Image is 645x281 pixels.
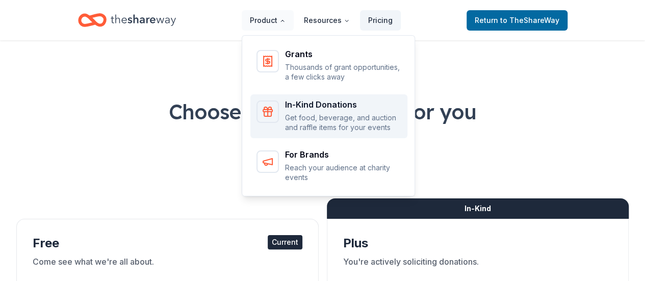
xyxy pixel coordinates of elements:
[467,10,567,31] a: Returnto TheShareWay
[285,163,401,183] p: Reach your audience at charity events
[242,10,294,31] button: Product
[475,14,559,27] span: Return
[285,100,401,109] div: In-Kind Donations
[16,97,629,126] h1: Choose the perfect plan for you
[285,62,401,82] p: Thousands of grant opportunities, a few clicks away
[360,10,401,31] a: Pricing
[250,144,407,189] a: For BrandsReach your audience at charity events
[327,198,629,219] div: In-Kind
[250,44,407,88] a: GrantsThousands of grant opportunities, a few clicks away
[285,150,401,159] div: For Brands
[296,10,358,31] button: Resources
[250,94,407,139] a: In-Kind DonationsGet food, beverage, and auction and raffle items for your events
[33,235,302,251] div: Free
[242,36,416,197] div: Product
[285,50,401,58] div: Grants
[268,235,302,249] div: Current
[285,113,401,133] p: Get food, beverage, and auction and raffle items for your events
[78,8,176,32] a: Home
[242,8,401,32] nav: Main
[343,235,613,251] div: Plus
[500,16,559,24] span: to TheShareWay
